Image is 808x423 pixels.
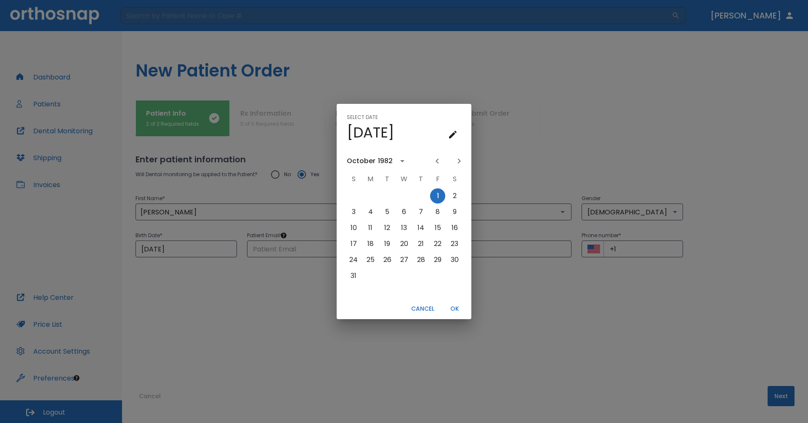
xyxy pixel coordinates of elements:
[346,236,361,251] button: Oct 17, 1982
[378,156,393,166] div: 1982
[346,171,361,188] span: S
[447,252,462,267] button: Oct 30, 1982
[447,220,462,235] button: Oct 16, 1982
[363,171,378,188] span: M
[413,204,428,219] button: Oct 7, 1982
[441,302,468,316] button: OK
[413,220,428,235] button: Oct 14, 1982
[396,171,412,188] span: W
[380,220,395,235] button: Oct 12, 1982
[363,236,378,251] button: Oct 18, 1982
[396,236,412,251] button: Oct 20, 1982
[430,252,445,267] button: Oct 29, 1982
[346,268,361,283] button: Oct 31, 1982
[408,302,438,316] button: Cancel
[447,236,462,251] button: Oct 23, 1982
[444,126,461,143] button: calendar view is open, go to text input view
[430,154,444,168] button: Previous month
[346,252,361,267] button: Oct 24, 1982
[430,236,445,251] button: Oct 22, 1982
[413,171,428,188] span: T
[396,252,412,267] button: Oct 27, 1982
[430,188,445,204] button: Oct 1, 1982
[346,220,361,235] button: Oct 10, 1982
[380,171,395,188] span: T
[363,220,378,235] button: Oct 11, 1982
[347,124,394,141] h4: [DATE]
[396,220,412,235] button: Oct 13, 1982
[396,204,412,219] button: Oct 6, 1982
[380,252,395,267] button: Oct 26, 1982
[395,154,409,168] button: calendar view is open, switch to year view
[347,156,375,166] div: October
[430,220,445,235] button: Oct 15, 1982
[380,236,395,251] button: Oct 19, 1982
[363,204,378,219] button: Oct 4, 1982
[413,236,428,251] button: Oct 21, 1982
[347,111,378,124] span: Select date
[346,204,361,219] button: Oct 3, 1982
[447,171,462,188] span: S
[447,188,462,204] button: Oct 2, 1982
[447,204,462,219] button: Oct 9, 1982
[413,252,428,267] button: Oct 28, 1982
[380,204,395,219] button: Oct 5, 1982
[430,171,445,188] span: F
[363,252,378,267] button: Oct 25, 1982
[430,204,445,219] button: Oct 8, 1982
[452,154,466,168] button: Next month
